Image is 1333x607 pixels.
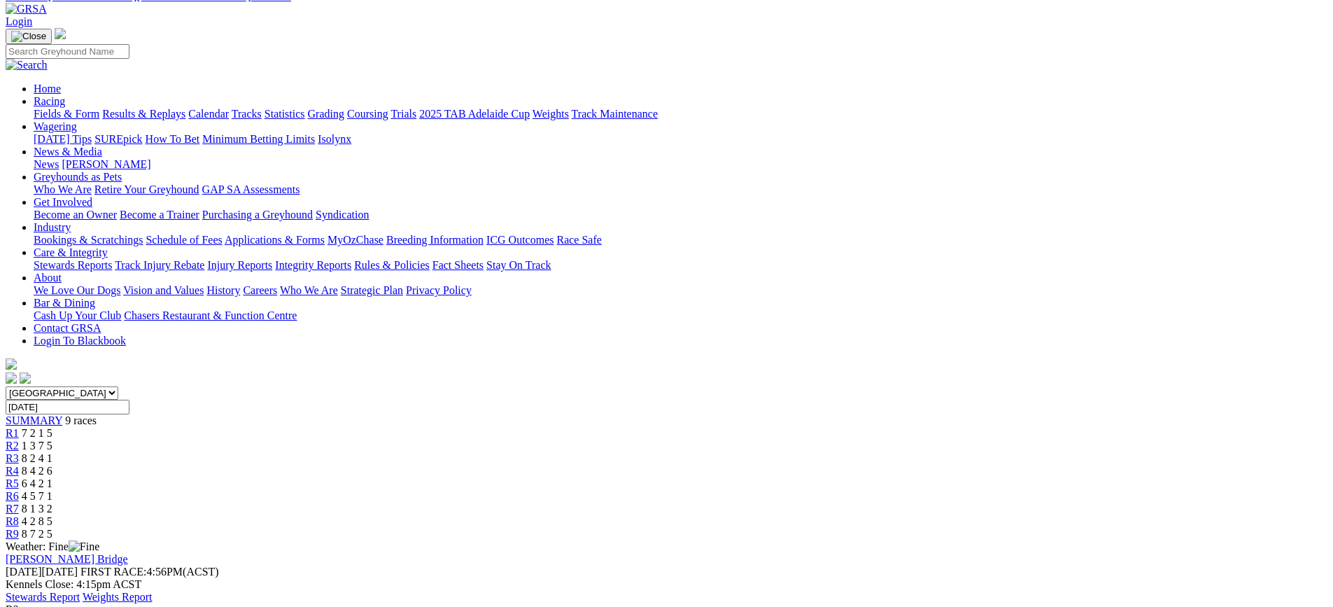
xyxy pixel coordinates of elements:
div: Wagering [34,133,1327,146]
input: Search [6,44,129,59]
a: SUMMARY [6,414,62,426]
a: Home [34,83,61,95]
a: Trials [390,108,416,120]
a: Grading [308,108,344,120]
span: 8 7 2 5 [22,528,52,540]
a: Vision and Values [123,284,204,296]
div: Kennels Close: 4:15pm ACST [6,578,1327,591]
a: [PERSON_NAME] [62,158,150,170]
span: 8 4 2 6 [22,465,52,477]
div: Get Involved [34,209,1327,221]
a: Isolynx [318,133,351,145]
a: Greyhounds as Pets [34,171,122,183]
a: Racing [34,95,65,107]
a: GAP SA Assessments [202,183,300,195]
a: Bookings & Scratchings [34,234,143,246]
span: 6 4 2 1 [22,477,52,489]
a: Stay On Track [486,259,551,271]
a: Bar & Dining [34,297,95,309]
a: Stewards Reports [34,259,112,271]
img: Close [11,31,46,42]
a: Wagering [34,120,77,132]
span: 4 2 8 5 [22,515,52,527]
a: R5 [6,477,19,489]
span: 7 2 1 5 [22,427,52,439]
input: Select date [6,400,129,414]
a: Race Safe [556,234,601,246]
img: twitter.svg [20,372,31,384]
a: Care & Integrity [34,246,108,258]
a: R1 [6,427,19,439]
img: GRSA [6,3,47,15]
span: Weather: Fine [6,540,99,552]
div: Greyhounds as Pets [34,183,1327,196]
a: News [34,158,59,170]
button: Toggle navigation [6,29,52,44]
a: ICG Outcomes [486,234,553,246]
a: R6 [6,490,19,502]
a: History [206,284,240,296]
a: Calendar [188,108,229,120]
a: Results & Replays [102,108,185,120]
a: R4 [6,465,19,477]
a: Weights Report [83,591,153,603]
a: Track Injury Rebate [115,259,204,271]
div: Bar & Dining [34,309,1327,322]
a: Stewards Report [6,591,80,603]
a: Fields & Form [34,108,99,120]
img: Fine [69,540,99,553]
img: logo-grsa-white.png [6,358,17,370]
a: Track Maintenance [572,108,658,120]
a: Who We Are [280,284,338,296]
a: SUREpick [94,133,142,145]
a: Coursing [347,108,388,120]
a: R3 [6,452,19,464]
a: Syndication [316,209,369,221]
a: R2 [6,440,19,452]
img: Search [6,59,48,71]
a: Privacy Policy [406,284,472,296]
div: Industry [34,234,1327,246]
a: Breeding Information [386,234,484,246]
span: [DATE] [6,566,42,578]
a: Purchasing a Greyhound [202,209,313,221]
span: [DATE] [6,566,78,578]
a: R7 [6,503,19,515]
a: Who We Are [34,183,92,195]
span: 8 1 3 2 [22,503,52,515]
a: Cash Up Your Club [34,309,121,321]
a: Integrity Reports [275,259,351,271]
a: Login [6,15,32,27]
a: Fact Sheets [432,259,484,271]
a: About [34,272,62,284]
span: R9 [6,528,19,540]
a: Statistics [265,108,305,120]
a: How To Bet [146,133,200,145]
a: Get Involved [34,196,92,208]
a: Retire Your Greyhound [94,183,199,195]
div: News & Media [34,158,1327,171]
a: Login To Blackbook [34,335,126,347]
a: Tracks [232,108,262,120]
span: 4:56PM(ACST) [80,566,219,578]
a: [PERSON_NAME] Bridge [6,553,128,565]
a: News & Media [34,146,102,158]
a: R8 [6,515,19,527]
a: Become an Owner [34,209,117,221]
a: Strategic Plan [341,284,403,296]
div: About [34,284,1327,297]
a: Become a Trainer [120,209,199,221]
a: Schedule of Fees [146,234,222,246]
img: logo-grsa-white.png [55,28,66,39]
a: Applications & Forms [225,234,325,246]
a: Injury Reports [207,259,272,271]
a: Contact GRSA [34,322,101,334]
span: 8 2 4 1 [22,452,52,464]
a: MyOzChase [327,234,383,246]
